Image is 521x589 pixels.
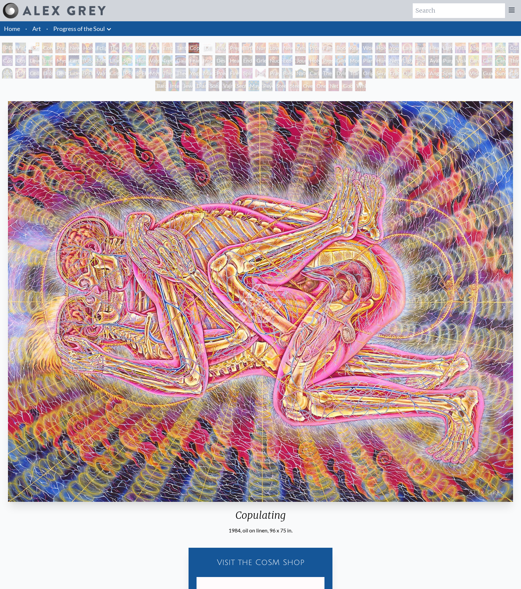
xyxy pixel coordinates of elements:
div: Endarkenment [242,55,253,66]
div: Transfiguration [348,68,359,79]
div: Vision Crystal Tondo [468,68,479,79]
li: · [44,21,51,36]
div: Dissectional Art for Tool's Lateralus CD [42,68,53,79]
a: Visit the CoSM Shop [193,552,328,573]
div: Spirit Animates the Flesh [242,68,253,79]
div: Lilacs [109,55,119,66]
div: New Man New Woman [69,43,79,53]
div: Boo-boo [335,43,346,53]
div: Praying Hands [268,68,279,79]
div: Gaia [175,55,186,66]
div: Cannabacchus [495,55,506,66]
div: Humming Bird [135,55,146,66]
div: Copulating [189,43,199,53]
div: Oversoul [302,81,312,91]
div: Vajra Guru [95,68,106,79]
div: Steeplehead 1 [275,81,286,91]
div: Dying [335,68,346,79]
div: Aperture [468,43,479,53]
div: Nursing [255,43,266,53]
div: Nuclear Crucifixion [268,55,279,66]
div: Breathing [415,43,426,53]
div: Human Geometry [375,55,386,66]
div: Planetary Prayers [362,55,372,66]
div: Theologue [175,68,186,79]
div: Family [322,43,332,53]
div: 1984, oil on linen, 96 x 75 in. [5,526,516,534]
div: Song of Vajra Being [209,81,219,91]
div: Sunyata [495,68,506,79]
div: Emerald Grail [42,55,53,66]
a: Home [4,25,20,32]
div: One Taste [122,43,133,53]
div: Symbiosis: Gall Wasp & Oak Tree [122,55,133,66]
div: Vision Tree [455,55,466,66]
div: [PERSON_NAME] [82,68,93,79]
div: New Family [282,43,292,53]
div: Cosmic Artist [2,55,13,66]
div: One [315,81,326,91]
div: Newborn [215,43,226,53]
div: Promise [308,43,319,53]
div: Blessing Hand [282,68,292,79]
div: Love is a Cosmic Force [29,55,39,66]
div: The Soul Finds It's Way [322,68,332,79]
div: Third Eye Tears of Joy [508,55,519,66]
div: Lightworker [402,55,412,66]
div: Contemplation [42,43,53,53]
div: Networks [388,55,399,66]
div: Mysteriosa 2 [55,55,66,66]
li: · [23,21,30,36]
div: Prostration [322,55,332,66]
div: Cosmic Elf [508,68,519,79]
div: Zena Lotus [295,43,306,53]
div: The Kiss [109,43,119,53]
div: Laughing Man [402,43,412,53]
div: Eco-Atlas [282,55,292,66]
div: DMT - The Spirit Molecule [15,68,26,79]
div: Net of Being [328,81,339,91]
div: Metamorphosis [95,55,106,66]
div: Fear [189,55,199,66]
div: Godself [342,81,352,91]
div: Pregnancy [229,43,239,53]
div: Ophanic Eyelash [402,68,412,79]
div: Steeplehead 2 [288,81,299,91]
div: Grieving [255,55,266,66]
div: Seraphic Transport Docking on the Third Eye [375,68,386,79]
div: Despair [215,55,226,66]
div: Headache [229,55,239,66]
div: Kiss of the [MEDICAL_DATA] [455,43,466,53]
div: Vajra Horse [149,55,159,66]
div: Nature of Mind [295,68,306,79]
div: [PERSON_NAME] & Eve [2,43,13,53]
div: Birth [242,43,253,53]
div: Eclipse [95,43,106,53]
div: Lightweaver [442,43,452,53]
a: Progress of the Soul [53,24,105,33]
div: Firewalking [229,68,239,79]
div: Earth Energies [69,55,79,66]
div: Journey of the Wounded Healer [295,55,306,66]
div: Monochord [348,55,359,66]
div: Original Face [362,68,372,79]
div: Cosmic Lovers [15,55,26,66]
div: Collective Vision [29,68,39,79]
a: Art [32,24,41,33]
div: [PERSON_NAME] [122,68,133,79]
div: [DEMOGRAPHIC_DATA] Embryo [202,43,213,53]
div: Tantra [175,43,186,53]
div: Cosmic Creativity [508,43,519,53]
div: Yogi & the Möbius Sphere [189,68,199,79]
div: Tree & Person [162,55,173,66]
div: Cosmic [DEMOGRAPHIC_DATA] [109,68,119,79]
div: Secret Writing Being [235,81,246,91]
div: Jewel Being [182,81,193,91]
div: Body, Mind, Spirit [29,43,39,53]
div: Diamond Being [195,81,206,91]
div: The Seer [162,68,173,79]
div: Bardo Being [155,81,166,91]
div: Purging [442,55,452,66]
div: Healing [428,43,439,53]
div: Cannabis Mudra [468,55,479,66]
